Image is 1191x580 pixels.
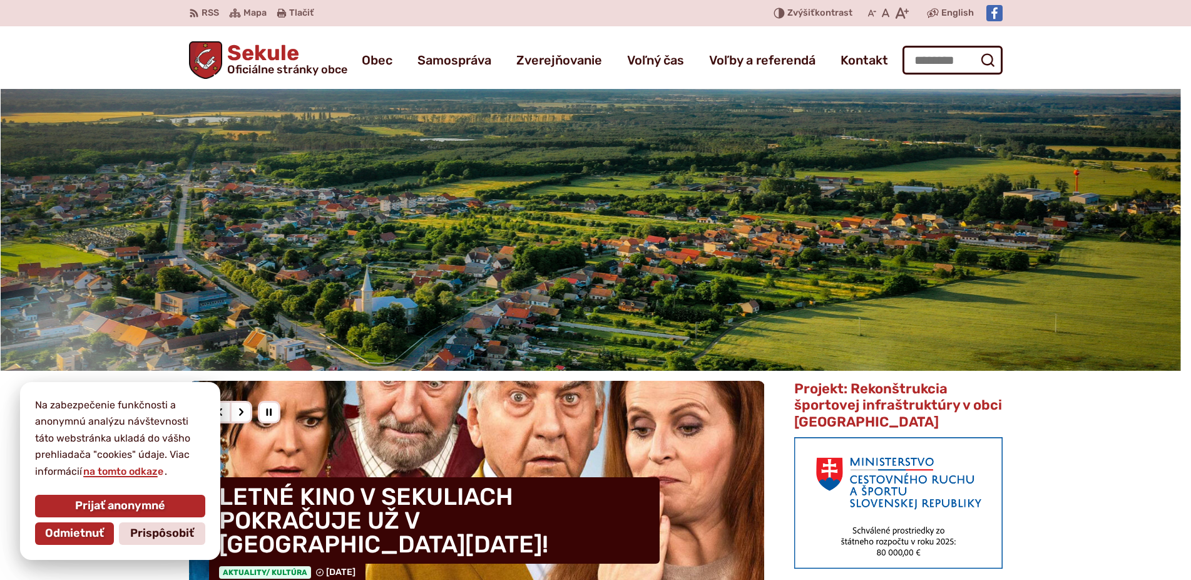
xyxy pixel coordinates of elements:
[209,477,660,564] h4: LETNÉ KINO V SEKULIACH POKRAČUJE UŽ V [GEOGRAPHIC_DATA][DATE]!
[189,41,223,79] img: Prejsť na domovskú stránku
[794,380,1002,430] span: Projekt: Rekonštrukcia športovej infraštruktúry v obci [GEOGRAPHIC_DATA]
[516,43,602,78] a: Zverejňovanie
[75,499,165,513] span: Prijať anonymné
[222,43,347,75] h1: Sekule
[243,6,267,21] span: Mapa
[939,6,976,21] a: English
[787,8,815,18] span: Zvýšiť
[45,527,104,541] span: Odmietnuť
[941,6,974,21] span: English
[841,43,888,78] a: Kontakt
[82,465,165,477] a: na tomto odkaze
[35,522,114,545] button: Odmietnuť
[230,401,252,423] div: Nasledujúci slajd
[35,495,205,517] button: Prijať anonymné
[627,43,684,78] a: Voľný čas
[130,527,194,541] span: Prispôsobiť
[219,566,311,579] span: Aktuality
[709,43,815,78] a: Voľby a referendá
[35,397,205,480] p: Na zabezpečenie funkčnosti a anonymnú analýzu návštevnosti táto webstránka ukladá do vášho prehli...
[258,401,280,423] div: Pozastaviť pohyb slajdera
[417,43,491,78] a: Samospráva
[787,8,852,19] span: kontrast
[326,567,355,577] span: [DATE]
[227,64,347,75] span: Oficiálne stránky obce
[289,8,314,19] span: Tlačiť
[794,437,1002,569] img: min-cras.png
[119,522,205,545] button: Prispôsobiť
[986,5,1003,21] img: Prejsť na Facebook stránku
[362,43,392,78] a: Obec
[189,41,348,79] a: Logo Sekule, prejsť na domovskú stránku.
[266,568,307,577] span: / Kultúra
[202,6,219,21] span: RSS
